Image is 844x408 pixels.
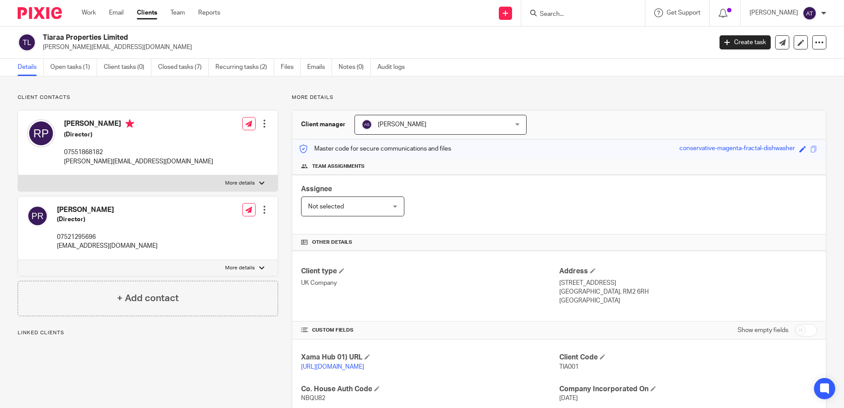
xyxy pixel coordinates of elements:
span: Other details [312,239,352,246]
a: Details [18,59,44,76]
span: Get Support [667,10,701,16]
h4: Client Code [559,353,817,362]
input: Search [539,11,618,19]
h4: Xama Hub 01) URL [301,353,559,362]
div: conservative-magenta-fractal-dishwasher [679,144,795,154]
h4: Co. House Auth Code [301,385,559,394]
a: Open tasks (1) [50,59,97,76]
h4: + Add contact [117,291,179,305]
img: Pixie [18,7,62,19]
span: Not selected [308,204,344,210]
a: Client tasks (0) [104,59,151,76]
a: Notes (0) [339,59,371,76]
p: Client contacts [18,94,278,101]
p: More details [225,264,255,272]
h5: (Director) [57,215,158,224]
h4: Client type [301,267,559,276]
p: More details [225,180,255,187]
a: Emails [307,59,332,76]
img: svg%3E [27,205,48,227]
span: Assignee [301,185,332,193]
span: Team assignments [312,163,365,170]
p: [PERSON_NAME] [750,8,798,17]
span: [PERSON_NAME] [378,121,426,128]
img: svg%3E [803,6,817,20]
a: Create task [720,35,771,49]
p: [GEOGRAPHIC_DATA] [559,296,817,305]
p: More details [292,94,826,101]
p: [EMAIL_ADDRESS][DOMAIN_NAME] [57,242,158,250]
p: UK Company [301,279,559,287]
a: Files [281,59,301,76]
span: NBQU82 [301,395,325,401]
span: [DATE] [559,395,578,401]
p: Master code for secure communications and files [299,144,451,153]
span: TIA001 [559,364,579,370]
p: 07521295696 [57,233,158,242]
h3: Client manager [301,120,346,129]
a: Reports [198,8,220,17]
a: Team [170,8,185,17]
p: [STREET_ADDRESS] [559,279,817,287]
p: [PERSON_NAME][EMAIL_ADDRESS][DOMAIN_NAME] [43,43,706,52]
h5: (Director) [64,130,213,139]
a: Email [109,8,124,17]
label: Show empty fields [738,326,788,335]
img: svg%3E [362,119,372,130]
a: Recurring tasks (2) [215,59,274,76]
img: svg%3E [27,119,55,147]
h4: Company Incorporated On [559,385,817,394]
a: Work [82,8,96,17]
h2: Tiaraa Properties Limited [43,33,573,42]
a: [URL][DOMAIN_NAME] [301,364,364,370]
i: Primary [125,119,134,128]
a: Closed tasks (7) [158,59,209,76]
a: Clients [137,8,157,17]
img: svg%3E [18,33,36,52]
h4: Address [559,267,817,276]
a: Audit logs [377,59,411,76]
p: [PERSON_NAME][EMAIL_ADDRESS][DOMAIN_NAME] [64,157,213,166]
p: [GEOGRAPHIC_DATA], RM2 6RH [559,287,817,296]
h4: [PERSON_NAME] [57,205,158,215]
h4: [PERSON_NAME] [64,119,213,130]
h4: CUSTOM FIELDS [301,327,559,334]
p: Linked clients [18,329,278,336]
p: 07551868182 [64,148,213,157]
